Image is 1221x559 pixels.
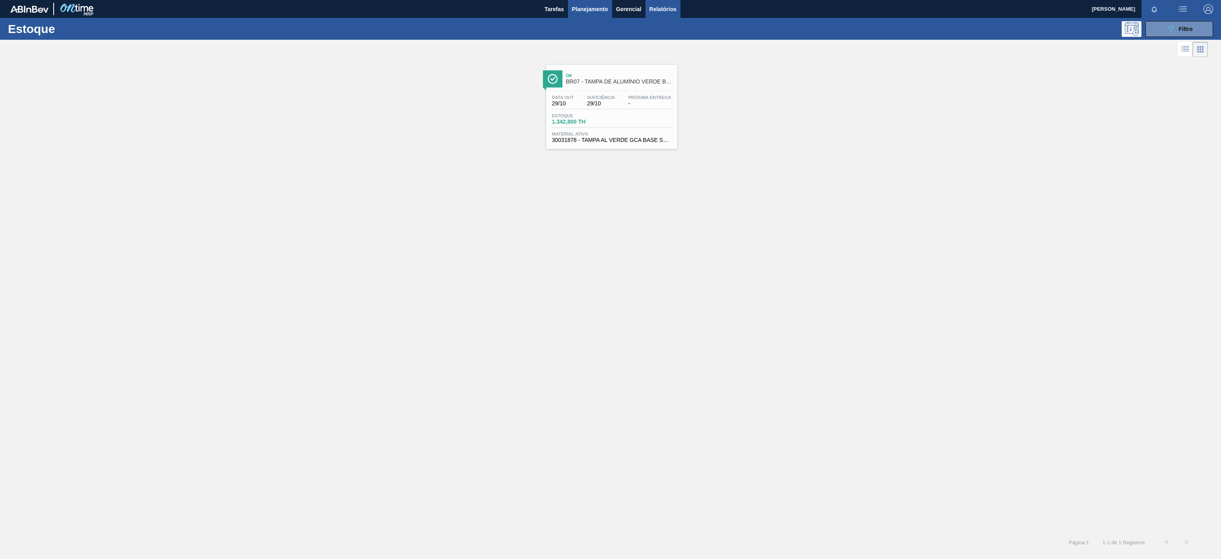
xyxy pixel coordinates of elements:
h1: Estoque [8,24,134,33]
span: 30031878 - TAMPA AL VERDE GCA BASE SOLVENTE [552,137,671,143]
button: Filtro [1145,21,1213,37]
span: Gerencial [616,4,642,14]
img: Ícone [548,74,558,84]
span: - [628,101,671,107]
span: BR07 - TAMPA DE ALUMÍNIO VERDE BALL [566,79,673,85]
span: Relatórios [649,4,676,14]
span: Data out [552,95,574,100]
button: Notificações [1142,4,1167,15]
button: < [1157,532,1176,552]
div: Pogramando: nenhum usuário selecionado [1122,21,1142,37]
img: TNhmsLtSVTkK8tSr43FrP2fwEKptu5GPRR3wAAAABJRU5ErkJggg== [10,6,48,13]
div: Visão em Cards [1193,42,1208,57]
span: 29/10 [552,101,574,107]
img: Logout [1204,4,1213,14]
span: Ok [566,73,673,78]
span: 1.342,800 TH [552,119,608,125]
span: 29/10 [587,101,615,107]
img: userActions [1178,4,1188,14]
span: Próxima Entrega [628,95,671,100]
span: Planejamento [572,4,608,14]
span: Filtro [1179,26,1193,32]
span: Suficiência [587,95,615,100]
a: ÍconeOkBR07 - TAMPA DE ALUMÍNIO VERDE BALLData out29/10Suficiência29/10Próxima Entrega-Estoque1.3... [540,59,681,149]
span: Página : 1 [1069,540,1089,545]
div: Visão em Lista [1178,42,1193,57]
span: 1 - 1 de 1 Registros [1101,540,1145,545]
span: Tarefas [545,4,564,14]
span: Estoque [552,113,608,118]
button: > [1176,532,1196,552]
span: Material ativo [552,132,671,136]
